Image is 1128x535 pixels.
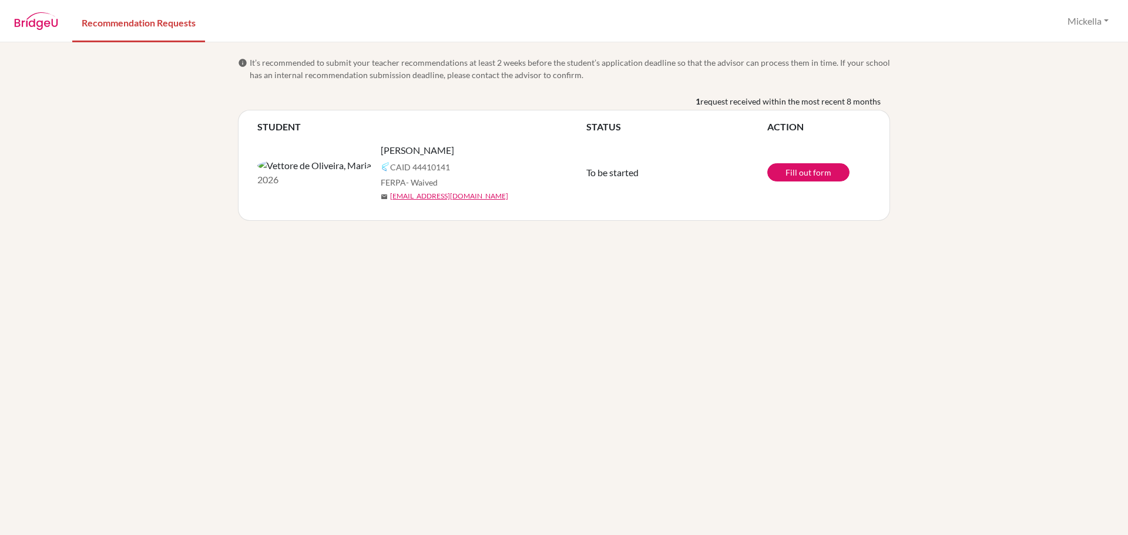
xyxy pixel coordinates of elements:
span: mail [381,193,388,200]
th: STUDENT [257,120,586,134]
span: FERPA [381,176,438,189]
span: request received within the most recent 8 months [700,95,881,107]
a: [EMAIL_ADDRESS][DOMAIN_NAME] [390,191,508,201]
span: - Waived [406,177,438,187]
p: 2026 [257,173,371,187]
img: Vettore de Oliveira, Maria [257,159,371,173]
span: It’s recommended to submit your teacher recommendations at least 2 weeks before the student’s app... [250,56,890,81]
span: [PERSON_NAME] [381,143,454,157]
img: BridgeU logo [14,12,58,30]
a: Recommendation Requests [72,2,205,42]
img: Common App logo [381,162,390,171]
b: 1 [696,95,700,107]
span: To be started [586,167,639,178]
button: Mickella [1062,10,1114,32]
th: ACTION [767,120,871,134]
th: STATUS [586,120,767,134]
span: info [238,58,247,68]
a: Fill out form [767,163,850,181]
span: CAID 44410141 [390,161,450,173]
